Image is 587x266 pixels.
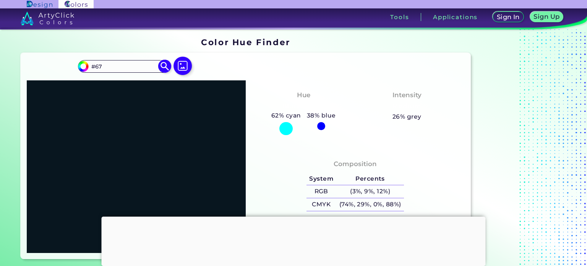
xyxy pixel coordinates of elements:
h5: System [306,173,336,185]
h4: Hue [297,90,310,101]
iframe: Advertisement [102,217,486,264]
input: type color.. [89,61,160,72]
h5: 38% blue [304,111,339,121]
a: Sign Up [532,12,562,22]
h5: Sign In [498,14,519,20]
img: ArtyClick Design logo [27,1,52,8]
h5: Percents [336,173,404,185]
img: icon search [158,60,172,73]
iframe: Advertisement [474,35,569,263]
img: icon picture [174,57,192,75]
h5: (3%, 9%, 12%) [336,185,404,198]
h3: Tools [390,14,409,20]
h3: Medium [389,102,425,111]
h3: Applications [433,14,478,20]
h4: Composition [334,158,377,170]
h5: CMYK [306,198,336,211]
h5: RGB [306,185,336,198]
img: logo_artyclick_colors_white.svg [21,11,75,25]
h5: 62% cyan [268,111,304,121]
h5: (74%, 29%, 0%, 88%) [336,198,404,211]
h5: 26% grey [392,112,422,122]
h3: Bluish Cyan [279,102,328,111]
h4: Intensity [392,90,422,101]
h5: Sign Up [535,14,559,20]
a: Sign In [494,12,522,22]
h1: Color Hue Finder [201,36,290,48]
